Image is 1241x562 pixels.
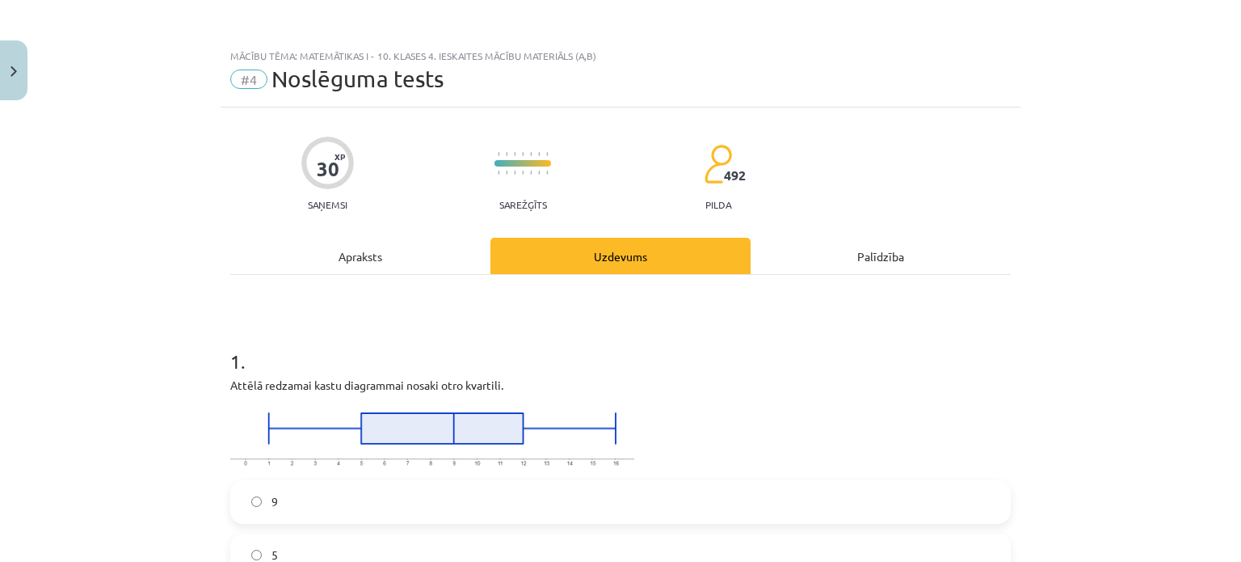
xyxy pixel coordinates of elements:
[271,493,278,510] span: 9
[499,199,547,210] p: Sarežģīts
[271,65,444,92] span: Noslēguma tests
[522,171,524,175] img: icon-short-line-57e1e144782c952c97e751825c79c345078a6d821885a25fce030b3d8c18986b.svg
[230,50,1011,61] div: Mācību tēma: Matemātikas i - 10. klases 4. ieskaites mācību materiāls (a,b)
[230,238,490,274] div: Apraksts
[498,171,499,175] img: icon-short-line-57e1e144782c952c97e751825c79c345078a6d821885a25fce030b3d8c18986b.svg
[506,171,507,175] img: icon-short-line-57e1e144782c952c97e751825c79c345078a6d821885a25fce030b3d8c18986b.svg
[751,238,1011,274] div: Palīdzība
[538,152,540,156] img: icon-short-line-57e1e144782c952c97e751825c79c345078a6d821885a25fce030b3d8c18986b.svg
[11,66,17,77] img: icon-close-lesson-0947bae3869378f0d4975bcd49f059093ad1ed9edebbc8119c70593378902aed.svg
[705,199,731,210] p: pilda
[301,199,354,210] p: Saņemsi
[704,144,732,184] img: students-c634bb4e5e11cddfef0936a35e636f08e4e9abd3cc4e673bd6f9a4125e45ecb1.svg
[334,152,345,161] span: XP
[251,497,262,507] input: 9
[530,171,532,175] img: icon-short-line-57e1e144782c952c97e751825c79c345078a6d821885a25fce030b3d8c18986b.svg
[230,70,267,89] span: #4
[514,152,515,156] img: icon-short-line-57e1e144782c952c97e751825c79c345078a6d821885a25fce030b3d8c18986b.svg
[546,152,548,156] img: icon-short-line-57e1e144782c952c97e751825c79c345078a6d821885a25fce030b3d8c18986b.svg
[317,158,339,180] div: 30
[230,377,1011,394] p: Attēlā redzamai kastu diagrammai nosaki otro kvartili.
[530,152,532,156] img: icon-short-line-57e1e144782c952c97e751825c79c345078a6d821885a25fce030b3d8c18986b.svg
[522,152,524,156] img: icon-short-line-57e1e144782c952c97e751825c79c345078a6d821885a25fce030b3d8c18986b.svg
[546,171,548,175] img: icon-short-line-57e1e144782c952c97e751825c79c345078a6d821885a25fce030b3d8c18986b.svg
[506,152,507,156] img: icon-short-line-57e1e144782c952c97e751825c79c345078a6d821885a25fce030b3d8c18986b.svg
[490,238,751,274] div: Uzdevums
[514,171,515,175] img: icon-short-line-57e1e144782c952c97e751825c79c345078a6d821885a25fce030b3d8c18986b.svg
[724,168,746,183] span: 492
[251,550,262,560] input: 5
[230,322,1011,372] h1: 1 .
[498,152,499,156] img: icon-short-line-57e1e144782c952c97e751825c79c345078a6d821885a25fce030b3d8c18986b.svg
[538,171,540,175] img: icon-short-line-57e1e144782c952c97e751825c79c345078a6d821885a25fce030b3d8c18986b.svg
